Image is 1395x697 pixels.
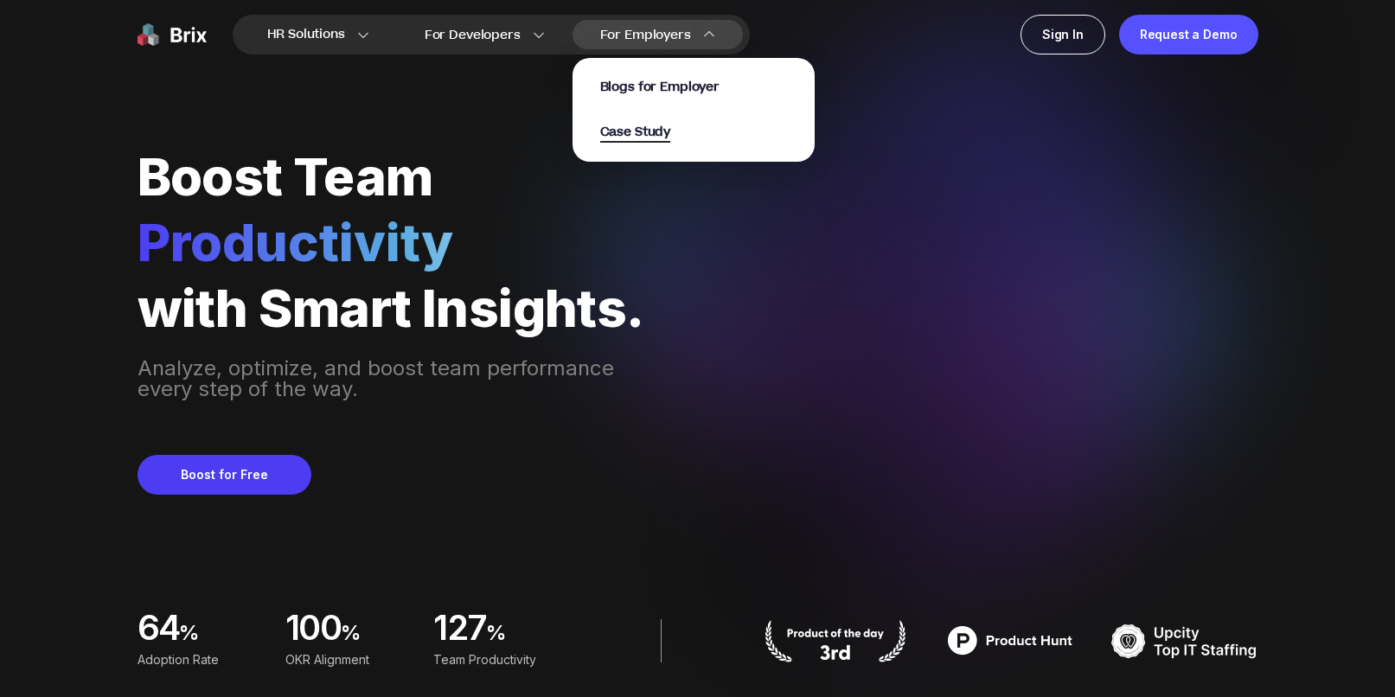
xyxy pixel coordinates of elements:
[600,77,720,96] a: Blogs for Employer
[425,26,521,44] span: For Developers
[138,612,180,642] span: 64
[937,619,1084,662] img: product hunt badge
[600,78,720,96] span: Blogs for Employer
[486,619,506,647] span: %
[1111,619,1258,662] img: TOP IT STAFFING
[341,619,361,647] span: %
[433,612,486,642] span: 127
[600,122,671,141] a: Case Study
[179,619,199,647] span: %
[138,213,648,272] div: Productivity
[267,21,345,48] span: HR Solutions
[1021,15,1105,54] a: Sign In
[1119,15,1258,54] a: Request a Demo
[600,123,671,143] span: Case Study
[138,358,648,400] div: Analyze, optimize, and boost team performance every step of the way.
[285,612,341,642] span: 100
[138,278,648,337] div: with Smart Insights.
[600,26,691,44] span: For Employers
[911,130,1258,456] img: performance manager
[285,650,413,669] div: OKR Alignment
[433,650,560,669] div: Team Productivity
[138,145,433,208] span: Boost Team
[138,650,265,669] div: Adoption Rate
[138,455,311,495] button: Boost for Free
[762,619,909,662] img: product hunt badge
